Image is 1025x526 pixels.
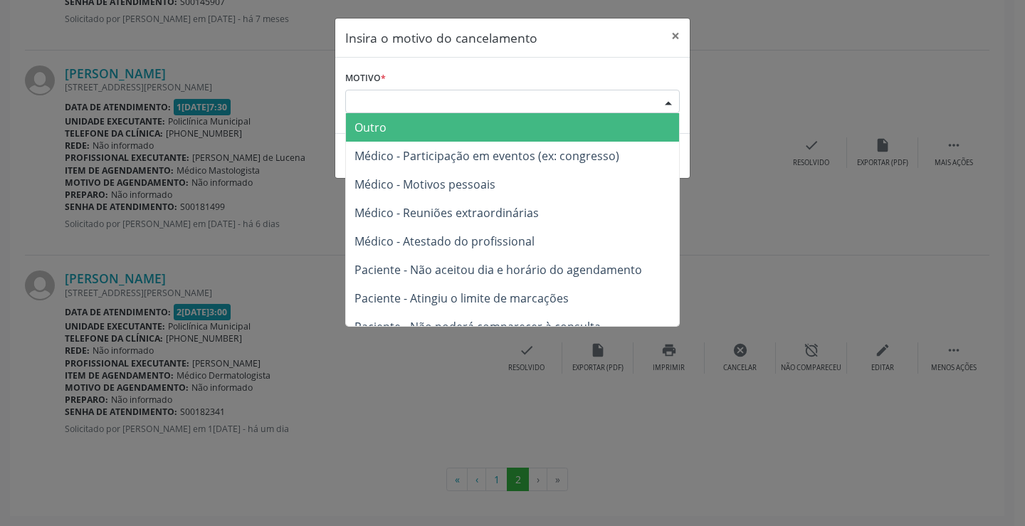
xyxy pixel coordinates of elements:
[345,68,386,90] label: Motivo
[354,319,601,335] span: Paciente - Não poderá comparecer à consulta
[354,262,642,278] span: Paciente - Não aceitou dia e horário do agendamento
[354,148,619,164] span: Médico - Participação em eventos (ex: congresso)
[354,177,495,192] span: Médico - Motivos pessoais
[354,233,535,249] span: Médico - Atestado do profissional
[354,120,387,135] span: Outro
[661,19,690,53] button: Close
[354,290,569,306] span: Paciente - Atingiu o limite de marcações
[345,28,537,47] h5: Insira o motivo do cancelamento
[354,205,539,221] span: Médico - Reuniões extraordinárias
